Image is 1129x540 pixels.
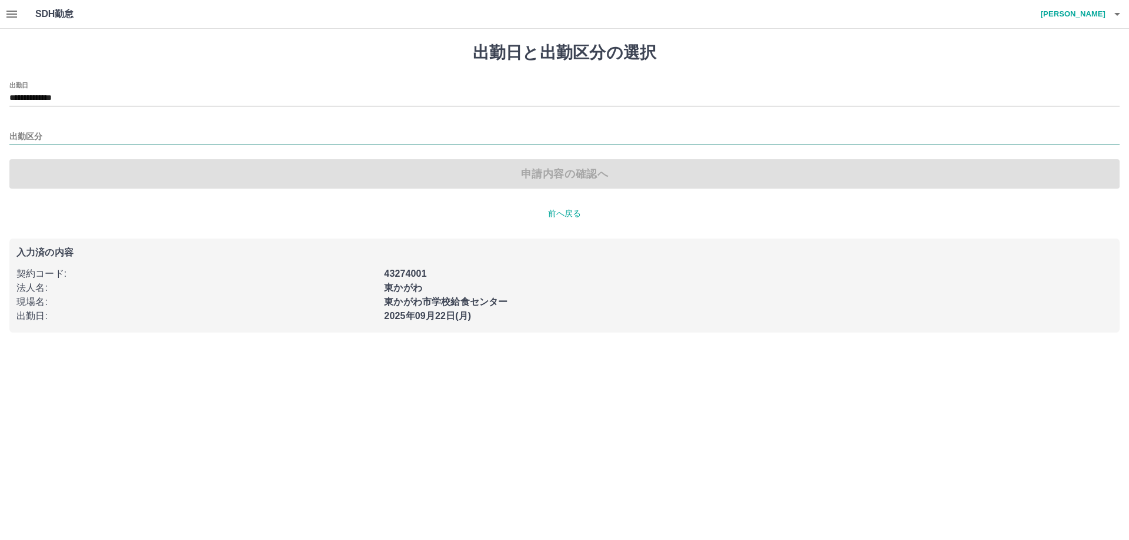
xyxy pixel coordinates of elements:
[16,267,377,281] p: 契約コード :
[9,207,1120,220] p: 前へ戻る
[384,283,422,293] b: 東かがわ
[384,297,507,307] b: 東かがわ市学校給食センター
[384,269,426,279] b: 43274001
[16,295,377,309] p: 現場名 :
[9,81,28,89] label: 出勤日
[16,281,377,295] p: 法人名 :
[16,248,1113,257] p: 入力済の内容
[16,309,377,323] p: 出勤日 :
[9,43,1120,63] h1: 出勤日と出勤区分の選択
[384,311,471,321] b: 2025年09月22日(月)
